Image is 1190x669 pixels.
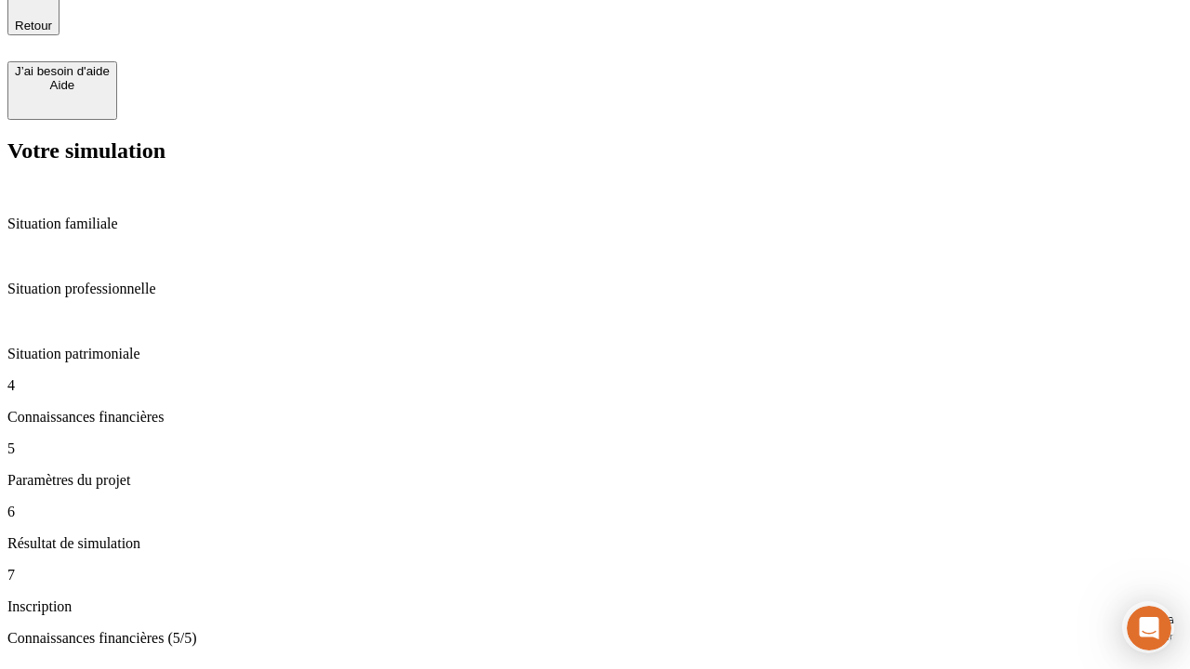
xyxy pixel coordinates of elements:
p: Situation patrimoniale [7,346,1183,362]
p: Inscription [7,598,1183,615]
p: 6 [7,504,1183,520]
p: Situation familiale [7,216,1183,232]
p: Paramètres du projet [7,472,1183,489]
p: Situation professionnelle [7,281,1183,297]
p: 5 [7,440,1183,457]
p: Connaissances financières (5/5) [7,630,1183,647]
button: J’ai besoin d'aideAide [7,61,117,120]
p: Connaissances financières [7,409,1183,426]
p: 4 [7,377,1183,394]
div: L’équipe répond généralement dans un délai de quelques minutes. [20,31,457,50]
div: Ouvrir le Messenger Intercom [7,7,512,59]
iframe: Intercom live chat [1127,606,1171,650]
div: J’ai besoin d'aide [15,64,110,78]
p: 7 [7,567,1183,584]
div: Aide [15,78,110,92]
span: Retour [15,19,52,33]
div: Vous avez besoin d’aide ? [20,16,457,31]
p: Résultat de simulation [7,535,1183,552]
iframe: Intercom live chat discovery launcher [1122,601,1174,653]
h2: Votre simulation [7,138,1183,164]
